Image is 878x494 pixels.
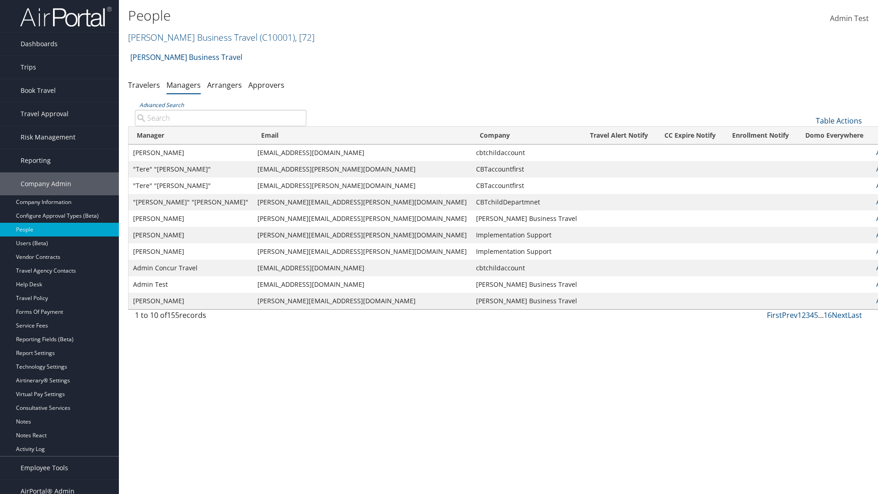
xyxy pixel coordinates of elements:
[782,310,798,320] a: Prev
[253,177,471,194] td: [EMAIL_ADDRESS][PERSON_NAME][DOMAIN_NAME]
[471,260,582,276] td: cbtchildaccount
[832,310,848,320] a: Next
[253,243,471,260] td: [PERSON_NAME][EMAIL_ADDRESS][PERSON_NAME][DOMAIN_NAME]
[128,276,253,293] td: Admin Test
[797,127,872,145] th: Domo Everywhere
[818,310,824,320] span: …
[848,310,862,320] a: Last
[810,310,814,320] a: 4
[128,80,160,90] a: Travelers
[248,80,284,90] a: Approvers
[21,102,69,125] span: Travel Approval
[128,260,253,276] td: Admin Concur Travel
[253,293,471,309] td: [PERSON_NAME][EMAIL_ADDRESS][DOMAIN_NAME]
[21,149,51,172] span: Reporting
[253,276,471,293] td: [EMAIL_ADDRESS][DOMAIN_NAME]
[802,310,806,320] a: 2
[253,227,471,243] td: [PERSON_NAME][EMAIL_ADDRESS][PERSON_NAME][DOMAIN_NAME]
[830,13,869,23] span: Admin Test
[253,161,471,177] td: [EMAIL_ADDRESS][PERSON_NAME][DOMAIN_NAME]
[166,80,201,90] a: Managers
[128,194,253,210] td: "[PERSON_NAME]" "[PERSON_NAME]"
[135,110,306,126] input: Advanced Search
[295,31,315,43] span: , [ 72 ]
[21,56,36,79] span: Trips
[21,456,68,479] span: Employee Tools
[253,194,471,210] td: [PERSON_NAME][EMAIL_ADDRESS][PERSON_NAME][DOMAIN_NAME]
[260,31,295,43] span: ( C10001 )
[471,293,582,309] td: [PERSON_NAME] Business Travel
[471,161,582,177] td: CBTaccountfirst
[253,260,471,276] td: [EMAIL_ADDRESS][DOMAIN_NAME]
[21,126,75,149] span: Risk Management
[798,310,802,320] a: 1
[207,80,242,90] a: Arrangers
[471,127,582,145] th: Company: activate to sort column ascending
[253,210,471,227] td: [PERSON_NAME][EMAIL_ADDRESS][PERSON_NAME][DOMAIN_NAME]
[814,310,818,320] a: 5
[128,243,253,260] td: [PERSON_NAME]
[128,127,253,145] th: Manager: activate to sort column descending
[128,210,253,227] td: [PERSON_NAME]
[806,310,810,320] a: 3
[253,127,471,145] th: Email: activate to sort column ascending
[128,227,253,243] td: [PERSON_NAME]
[816,116,862,126] a: Table Actions
[128,6,622,25] h1: People
[582,127,656,145] th: Travel Alert Notify: activate to sort column ascending
[20,6,112,27] img: airportal-logo.png
[139,101,184,109] a: Advanced Search
[130,48,242,66] a: [PERSON_NAME] Business Travel
[128,161,253,177] td: "Tere" "[PERSON_NAME]"
[767,310,782,320] a: First
[471,177,582,194] td: CBTaccountfirst
[128,293,253,309] td: [PERSON_NAME]
[830,5,869,33] a: Admin Test
[471,145,582,161] td: cbtchildaccount
[135,310,306,325] div: 1 to 10 of records
[21,32,58,55] span: Dashboards
[128,145,253,161] td: [PERSON_NAME]
[824,310,832,320] a: 16
[656,127,724,145] th: CC Expire Notify: activate to sort column ascending
[471,243,582,260] td: Implementation Support
[724,127,797,145] th: Enrollment Notify: activate to sort column ascending
[253,145,471,161] td: [EMAIL_ADDRESS][DOMAIN_NAME]
[471,227,582,243] td: Implementation Support
[21,79,56,102] span: Book Travel
[471,194,582,210] td: CBTchildDepartmnet
[128,31,315,43] a: [PERSON_NAME] Business Travel
[471,276,582,293] td: [PERSON_NAME] Business Travel
[21,172,71,195] span: Company Admin
[471,210,582,227] td: [PERSON_NAME] Business Travel
[128,177,253,194] td: "Tere" "[PERSON_NAME]"
[167,310,179,320] span: 155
